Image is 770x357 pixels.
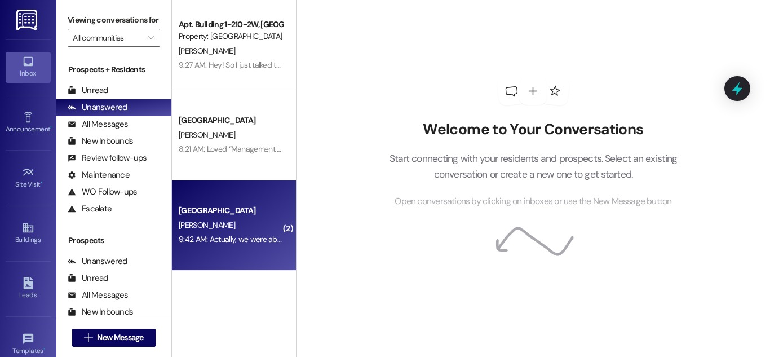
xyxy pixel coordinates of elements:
button: New Message [72,329,156,347]
div: New Inbounds [68,306,133,318]
div: Maintenance [68,169,130,181]
img: ResiDesk Logo [16,10,39,30]
span: [PERSON_NAME] [179,220,235,230]
input: All communities [73,29,142,47]
div: Unread [68,85,108,96]
div: All Messages [68,289,128,301]
span: New Message [97,332,143,343]
i:  [84,333,92,342]
label: Viewing conversations for [68,11,160,29]
span: • [50,124,52,131]
div: All Messages [68,118,128,130]
a: Leads [6,274,51,304]
span: • [43,345,45,353]
div: Property: [GEOGRAPHIC_DATA] [179,30,283,42]
div: New Inbounds [68,135,133,147]
a: Buildings [6,218,51,249]
div: 9:42 AM: Actually, we were able to work out the $. Is the portal the most immediate way to show t... [179,234,540,244]
div: Prospects [56,235,171,246]
p: Start connecting with your residents and prospects. Select an existing conversation or create a n... [372,151,694,183]
a: Site Visit • [6,163,51,193]
div: WO Follow-ups [68,186,137,198]
div: Escalate [68,203,112,215]
div: Unanswered [68,255,127,267]
div: Apt. Building 1~210~2W, [GEOGRAPHIC_DATA] [179,19,283,30]
h2: Welcome to Your Conversations [372,121,694,139]
span: • [41,179,42,187]
div: [GEOGRAPHIC_DATA] [179,114,283,126]
div: Prospects + Residents [56,64,171,76]
span: [PERSON_NAME] [179,130,235,140]
span: [PERSON_NAME] [179,46,235,56]
div: Review follow-ups [68,152,147,164]
div: [GEOGRAPHIC_DATA] [179,205,283,217]
div: Unread [68,272,108,284]
span: Open conversations by clicking on inboxes or use the New Message button [395,195,671,209]
div: Unanswered [68,102,127,113]
i:  [148,33,154,42]
a: Inbox [6,52,51,82]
